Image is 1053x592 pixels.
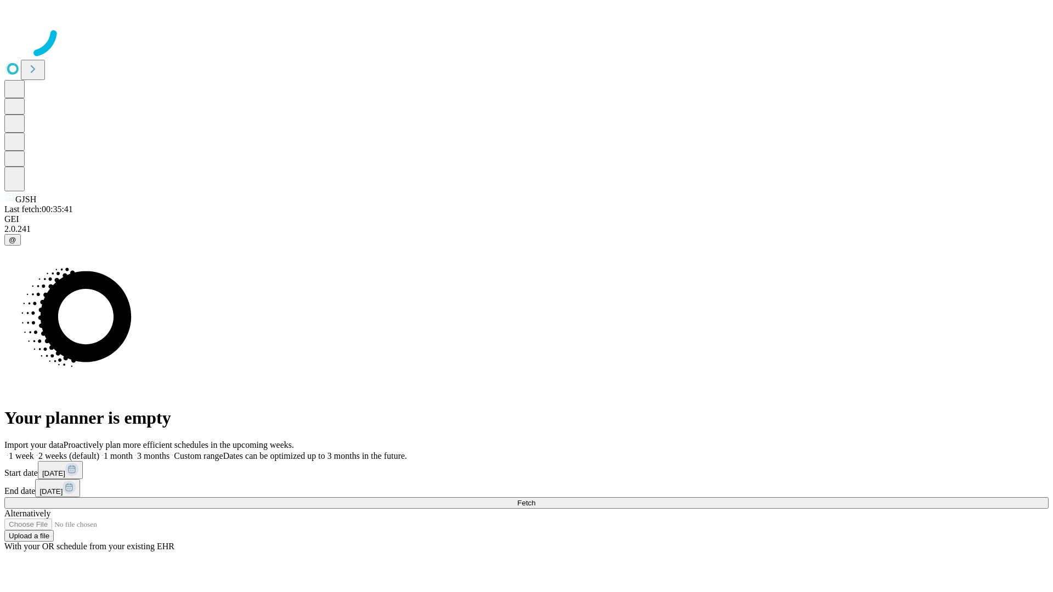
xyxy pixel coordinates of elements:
[4,530,54,542] button: Upload a file
[517,499,535,507] span: Fetch
[64,440,294,449] span: Proactively plan more efficient schedules in the upcoming weeks.
[39,487,63,496] span: [DATE]
[38,451,99,460] span: 2 weeks (default)
[42,469,65,477] span: [DATE]
[9,451,34,460] span: 1 week
[137,451,169,460] span: 3 months
[15,195,36,204] span: GJSH
[4,497,1049,509] button: Fetch
[4,204,73,214] span: Last fetch: 00:35:41
[104,451,133,460] span: 1 month
[38,461,83,479] button: [DATE]
[223,451,407,460] span: Dates can be optimized up to 3 months in the future.
[9,236,16,244] span: @
[4,214,1049,224] div: GEI
[4,509,50,518] span: Alternatively
[4,479,1049,497] div: End date
[174,451,223,460] span: Custom range
[4,461,1049,479] div: Start date
[4,542,174,551] span: With your OR schedule from your existing EHR
[4,440,64,449] span: Import your data
[4,224,1049,234] div: 2.0.241
[4,408,1049,428] h1: Your planner is empty
[35,479,80,497] button: [DATE]
[4,234,21,246] button: @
